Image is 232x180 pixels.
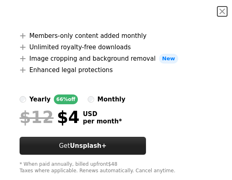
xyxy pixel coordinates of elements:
[20,96,26,103] input: yearly66%off
[20,42,212,52] li: Unlimited royalty-free downloads
[88,96,94,103] input: monthly
[20,54,212,64] li: Image cropping and background removal
[20,137,146,155] button: GetUnsplash+
[83,110,122,118] span: USD
[159,54,179,64] span: New
[70,142,106,149] strong: Unsplash+
[20,108,80,127] div: $4
[20,65,212,75] li: Enhanced legal protections
[97,94,126,104] div: monthly
[20,108,54,127] span: $12
[20,161,212,174] div: * When paid annually, billed upfront $48 Taxes where applicable. Renews automatically. Cancel any...
[20,31,212,41] li: Members-only content added monthly
[83,118,122,125] span: per month *
[54,94,78,104] div: 66% off
[29,94,51,104] div: yearly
